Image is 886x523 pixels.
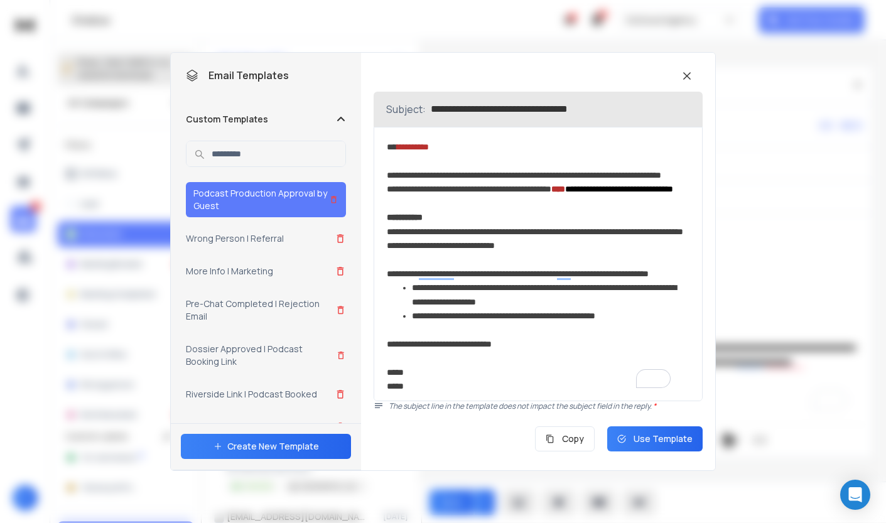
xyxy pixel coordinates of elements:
span: reply. [634,401,656,411]
button: Copy [535,426,595,451]
button: Use Template [607,426,703,451]
p: The subject line in the template does not impact the subject field in the [389,401,703,411]
div: Open Intercom Messenger [840,480,870,510]
p: Subject: [386,102,426,117]
div: To enrich screen reader interactions, please activate Accessibility in Grammarly extension settings [374,127,702,401]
